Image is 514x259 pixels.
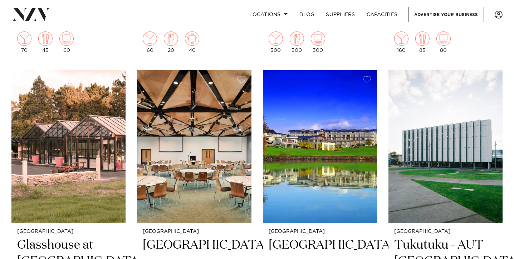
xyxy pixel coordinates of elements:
img: cocktail.png [143,31,157,46]
a: SUPPLIERS [320,7,361,22]
div: 80 [436,31,451,53]
a: Capacities [361,7,403,22]
img: theatre.png [311,31,325,46]
img: cocktail.png [17,31,31,46]
a: Locations [244,7,294,22]
img: dining.png [38,31,53,46]
img: dining.png [290,31,304,46]
div: 85 [415,31,430,53]
div: 300 [290,31,304,53]
a: Advertise your business [408,7,484,22]
small: [GEOGRAPHIC_DATA] [394,229,497,234]
img: dining.png [164,31,178,46]
small: [GEOGRAPHIC_DATA] [17,229,120,234]
img: theatre.png [59,31,74,46]
div: 45 [38,31,53,53]
img: theatre.png [436,31,451,46]
div: 40 [185,31,199,53]
div: 20 [164,31,178,53]
div: 70 [17,31,31,53]
img: cocktail.png [269,31,283,46]
img: meeting.png [185,31,199,46]
div: 300 [311,31,325,53]
div: 60 [143,31,157,53]
img: dining.png [415,31,430,46]
div: 60 [59,31,74,53]
a: BLOG [294,7,320,22]
img: cocktail.png [394,31,408,46]
div: 300 [269,31,283,53]
img: Conference space at Novotel Auckland Airport [137,70,251,223]
small: [GEOGRAPHIC_DATA] [143,229,245,234]
img: nzv-logo.png [11,8,50,21]
small: [GEOGRAPHIC_DATA] [269,229,371,234]
div: 160 [394,31,408,53]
